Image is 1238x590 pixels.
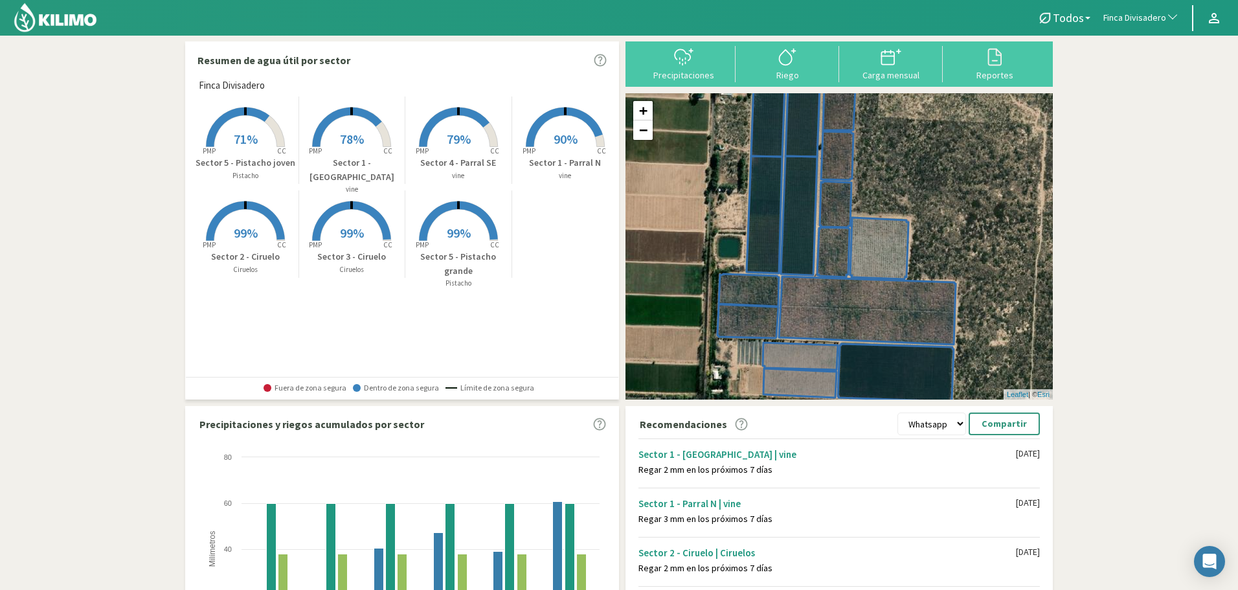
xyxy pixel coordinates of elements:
div: [DATE] [1016,448,1040,459]
span: Finca Divisadero [199,78,265,93]
div: Regar 3 mm en los próximos 7 días [638,514,1016,525]
p: Sector 5 - Pistacho grande [405,250,512,278]
div: Regar 2 mm en los próximos 7 días [638,464,1016,475]
span: Límite de zona segura [445,383,534,392]
div: Reportes [947,71,1042,80]
p: Sector 1 - Parral N [512,156,619,170]
a: Zoom out [633,120,653,140]
div: Sector 1 - Parral N | vine [638,497,1016,510]
button: Reportes [943,46,1046,80]
tspan: PMP [523,146,535,155]
tspan: CC [277,240,286,249]
text: Milímetros [208,531,217,567]
img: Kilimo [13,2,98,33]
tspan: PMP [203,240,216,249]
div: Regar 2 mm en los próximos 7 días [638,563,1016,574]
tspan: PMP [309,240,322,249]
p: Sector 5 - Pistacho joven [192,156,298,170]
p: vine [405,170,512,181]
span: Finca Divisadero [1103,12,1166,25]
p: Precipitaciones y riegos acumulados por sector [199,416,424,432]
span: 90% [554,131,578,147]
p: Sector 3 - Ciruelo [299,250,405,264]
button: Compartir [969,413,1040,435]
div: Riego [739,71,835,80]
p: Compartir [982,416,1027,431]
div: Open Intercom Messenger [1194,546,1225,577]
span: 99% [447,225,471,241]
span: 71% [234,131,258,147]
tspan: PMP [416,240,429,249]
p: Sector 2 - Ciruelo [192,250,298,264]
p: vine [299,184,405,195]
tspan: CC [384,146,393,155]
tspan: CC [277,146,286,155]
span: Dentro de zona segura [353,383,439,392]
p: Recomendaciones [640,416,727,432]
text: 40 [224,545,232,553]
p: Ciruelos [192,264,298,275]
tspan: CC [384,240,393,249]
div: | © [1004,389,1053,400]
button: Precipitaciones [632,46,736,80]
div: [DATE] [1016,497,1040,508]
p: Pistacho [192,170,298,181]
button: Finca Divisadero [1097,4,1186,32]
div: Sector 1 - [GEOGRAPHIC_DATA] | vine [638,448,1016,460]
p: vine [512,170,619,181]
span: 99% [340,225,364,241]
tspan: PMP [309,146,322,155]
tspan: CC [490,240,499,249]
span: Fuera de zona segura [264,383,346,392]
p: Pistacho [405,278,512,289]
text: 80 [224,453,232,461]
a: Zoom in [633,101,653,120]
p: Sector 1 - [GEOGRAPHIC_DATA] [299,156,405,184]
p: Sector 4 - Parral SE [405,156,512,170]
div: Sector 2 - Ciruelo | Ciruelos [638,547,1016,559]
div: Carga mensual [843,71,939,80]
button: Carga mensual [839,46,943,80]
div: Precipitaciones [636,71,732,80]
button: Riego [736,46,839,80]
span: Todos [1053,11,1084,25]
span: 78% [340,131,364,147]
span: 79% [447,131,471,147]
a: Leaflet [1007,391,1028,398]
span: 99% [234,225,258,241]
tspan: CC [597,146,606,155]
tspan: PMP [203,146,216,155]
p: Resumen de agua útil por sector [197,52,350,68]
text: 60 [224,499,232,507]
tspan: CC [490,146,499,155]
tspan: PMP [416,146,429,155]
p: Ciruelos [299,264,405,275]
a: Esri [1037,391,1050,398]
div: [DATE] [1016,547,1040,558]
